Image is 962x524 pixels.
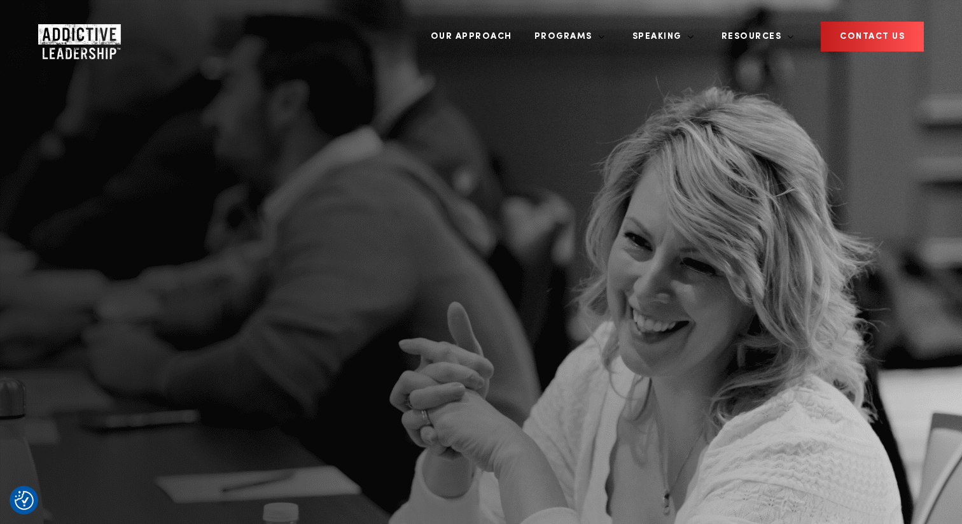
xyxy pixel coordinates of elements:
a: Our Approach [421,13,522,60]
a: Programs [525,13,605,60]
a: Speaking [623,13,694,60]
button: Consent Preferences [15,491,34,510]
a: Home [38,24,115,50]
a: Resources [712,13,795,60]
img: Revisit consent button [15,491,34,510]
a: CONTACT US [821,22,924,52]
